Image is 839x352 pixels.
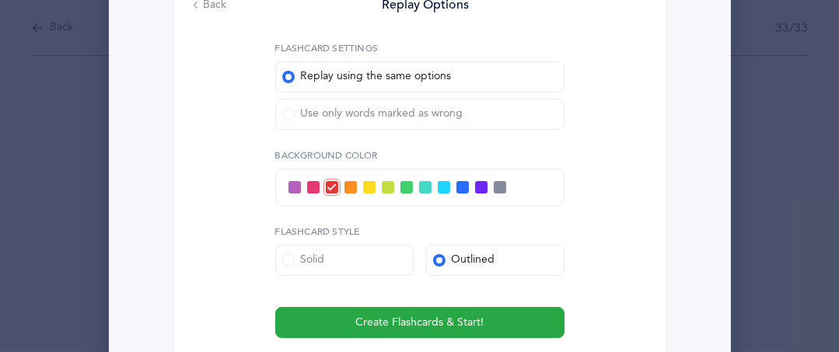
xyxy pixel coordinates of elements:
div: Replay using the same options [282,69,452,85]
label: Flashcard Settings [275,41,379,55]
button: Create Flashcards & Start! [275,307,565,338]
label: Background color [275,148,565,162]
label: Flashcard Style [275,225,565,239]
div: Solid [282,253,325,268]
div: Use only words marked as wrong [282,106,463,122]
div: Outlined [433,253,495,268]
span: Create Flashcards & Start! [355,315,484,331]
